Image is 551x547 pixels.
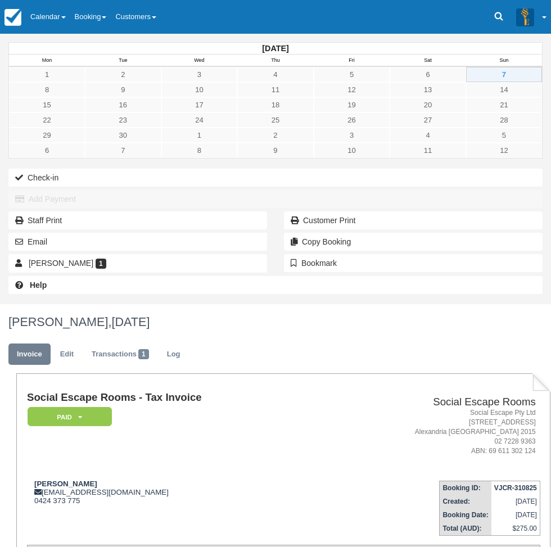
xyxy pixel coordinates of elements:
a: 1 [161,128,238,143]
a: 7 [466,67,542,82]
a: 29 [9,128,85,143]
h1: Social Escape Rooms - Tax Invoice [27,392,322,404]
a: 2 [237,128,314,143]
strong: VJCR-310825 [494,484,537,492]
a: 10 [314,143,390,158]
a: 27 [390,112,466,128]
a: 19 [314,97,390,112]
a: 30 [85,128,161,143]
button: Email [8,233,267,251]
a: 9 [237,143,314,158]
a: Customer Print [284,211,543,229]
a: 7 [85,143,161,158]
button: Copy Booking [284,233,543,251]
th: Wed [161,55,238,67]
a: 16 [85,97,161,112]
a: 14 [466,82,542,97]
button: Check-in [8,169,543,187]
a: 10 [161,82,238,97]
td: [DATE] [491,495,540,508]
span: [PERSON_NAME] [29,259,93,268]
a: 5 [314,67,390,82]
a: 11 [390,143,466,158]
span: 1 [138,349,149,359]
th: Mon [9,55,85,67]
a: 4 [390,128,466,143]
a: 8 [9,82,85,97]
th: Thu [237,55,314,67]
span: [DATE] [111,315,150,329]
h1: [PERSON_NAME], [8,315,543,329]
a: 6 [390,67,466,82]
a: 22 [9,112,85,128]
a: Transactions1 [83,343,157,365]
a: 12 [466,143,542,158]
a: 3 [314,128,390,143]
a: 8 [161,143,238,158]
a: 13 [390,82,466,97]
img: checkfront-main-nav-mini-logo.png [4,9,21,26]
strong: [DATE] [262,44,288,53]
th: Fri [314,55,390,67]
a: Paid [27,406,108,427]
a: 26 [314,112,390,128]
a: 1 [9,67,85,82]
a: 5 [466,128,542,143]
div: [EMAIL_ADDRESS][DOMAIN_NAME] 0424 373 775 [27,480,322,505]
button: Bookmark [284,254,543,272]
a: 2 [85,67,161,82]
a: 18 [237,97,314,112]
th: Booking Date: [440,508,491,522]
a: 28 [466,112,542,128]
td: [DATE] [491,508,540,522]
a: 15 [9,97,85,112]
a: Help [8,276,543,294]
a: Edit [52,343,82,365]
b: Help [30,281,47,290]
strong: [PERSON_NAME] [34,480,97,488]
button: Add Payment [8,190,543,208]
a: 20 [390,97,466,112]
a: 3 [161,67,238,82]
a: 6 [9,143,85,158]
img: A3 [516,8,534,26]
a: 17 [161,97,238,112]
a: 21 [466,97,542,112]
a: 4 [237,67,314,82]
a: 25 [237,112,314,128]
th: Tue [85,55,161,67]
a: 11 [237,82,314,97]
a: 24 [161,112,238,128]
a: Log [159,343,189,365]
a: 23 [85,112,161,128]
td: $275.00 [491,522,540,536]
th: Created: [440,495,491,508]
th: Booking ID: [440,481,491,495]
a: Staff Print [8,211,267,229]
h2: Social Escape Rooms [326,396,536,408]
th: Total (AUD): [440,522,491,536]
th: Sat [390,55,466,67]
a: Invoice [8,343,51,365]
em: Paid [28,407,112,427]
th: Sun [466,55,543,67]
a: 9 [85,82,161,97]
a: [PERSON_NAME] 1 [8,254,267,272]
span: 1 [96,259,106,269]
a: 12 [314,82,390,97]
address: Social Escape Pty Ltd [STREET_ADDRESS] Alexandria [GEOGRAPHIC_DATA] 2015 02 7228 9363 ABN: 69 611... [326,408,536,456]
